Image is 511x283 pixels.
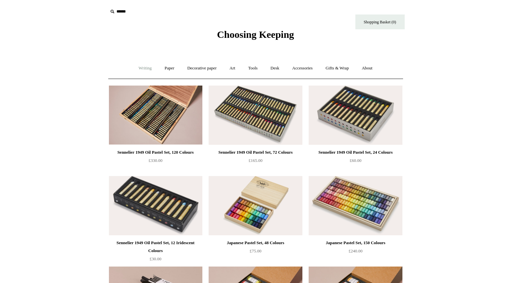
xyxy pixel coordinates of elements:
a: Accessories [286,60,319,77]
a: Decorative paper [181,60,222,77]
a: Japanese Pastel Set, 48 Colours Japanese Pastel Set, 48 Colours [209,176,302,235]
a: Writing [133,60,158,77]
div: Japanese Pastel Set, 48 Colours [210,239,300,247]
a: Japanese Pastel Set, 48 Colours £75.00 [209,239,302,266]
a: Sennelier 1949 Oil Pastel Set, 120 Colours £330.00 [109,148,202,175]
div: Sennelier 1949 Oil Pastel Set, 120 Colours [111,148,201,156]
div: Sennelier 1949 Oil Pastel Set, 24 Colours [310,148,400,156]
img: Sennelier 1949 Oil Pastel Set, 24 Colours [309,86,402,145]
a: Sennelier 1949 Oil Pastel Set, 12 Iridescent Colours £30.00 [109,239,202,266]
a: About [356,60,378,77]
span: Choosing Keeping [217,29,294,40]
a: Sennelier 1949 Oil Pastel Set, 72 Colours £165.00 [209,148,302,175]
span: £165.00 [248,158,262,163]
a: Art [224,60,241,77]
a: Gifts & Wrap [319,60,355,77]
img: Sennelier 1949 Oil Pastel Set, 12 Iridescent Colours [109,176,202,235]
a: Japanese Pastel Set, 150 Colours Japanese Pastel Set, 150 Colours [309,176,402,235]
a: Sennelier 1949 Oil Pastel Set, 72 Colours Sennelier 1949 Oil Pastel Set, 72 Colours [209,86,302,145]
a: Paper [159,60,180,77]
img: Sennelier 1949 Oil Pastel Set, 72 Colours [209,86,302,145]
a: Sennelier 1949 Oil Pastel Set, 120 Colours Sennelier 1949 Oil Pastel Set, 120 Colours [109,86,202,145]
a: Choosing Keeping [217,34,294,39]
a: Tools [242,60,264,77]
span: £30.00 [150,256,162,261]
a: Sennelier 1949 Oil Pastel Set, 12 Iridescent Colours Sennelier 1949 Oil Pastel Set, 12 Iridescent... [109,176,202,235]
span: £60.00 [350,158,362,163]
span: £240.00 [348,248,362,253]
a: Desk [265,60,285,77]
img: Japanese Pastel Set, 48 Colours [209,176,302,235]
a: Shopping Basket (0) [355,14,405,29]
a: Japanese Pastel Set, 150 Colours £240.00 [309,239,402,266]
div: Sennelier 1949 Oil Pastel Set, 12 Iridescent Colours [111,239,201,255]
a: Sennelier 1949 Oil Pastel Set, 24 Colours Sennelier 1949 Oil Pastel Set, 24 Colours [309,86,402,145]
div: Sennelier 1949 Oil Pastel Set, 72 Colours [210,148,300,156]
img: Japanese Pastel Set, 150 Colours [309,176,402,235]
span: £330.00 [148,158,162,163]
img: Sennelier 1949 Oil Pastel Set, 120 Colours [109,86,202,145]
span: £75.00 [250,248,262,253]
div: Japanese Pastel Set, 150 Colours [310,239,400,247]
a: Sennelier 1949 Oil Pastel Set, 24 Colours £60.00 [309,148,402,175]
